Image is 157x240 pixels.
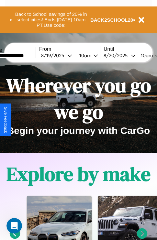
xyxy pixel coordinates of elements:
[74,52,100,59] button: 10am
[41,52,67,59] div: 8 / 19 / 2025
[12,10,90,30] button: Back to School savings of 20% in select cities! Ends [DATE] 10am PT.Use code:
[39,52,74,59] button: 8/19/2025
[3,107,8,133] div: Give Feedback
[39,46,100,52] label: From
[90,17,133,23] b: BACK2SCHOOL20
[6,161,151,187] h1: Explore by make
[6,218,22,234] iframe: Intercom live chat
[104,52,131,59] div: 8 / 20 / 2025
[76,52,93,59] div: 10am
[138,52,155,59] div: 10am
